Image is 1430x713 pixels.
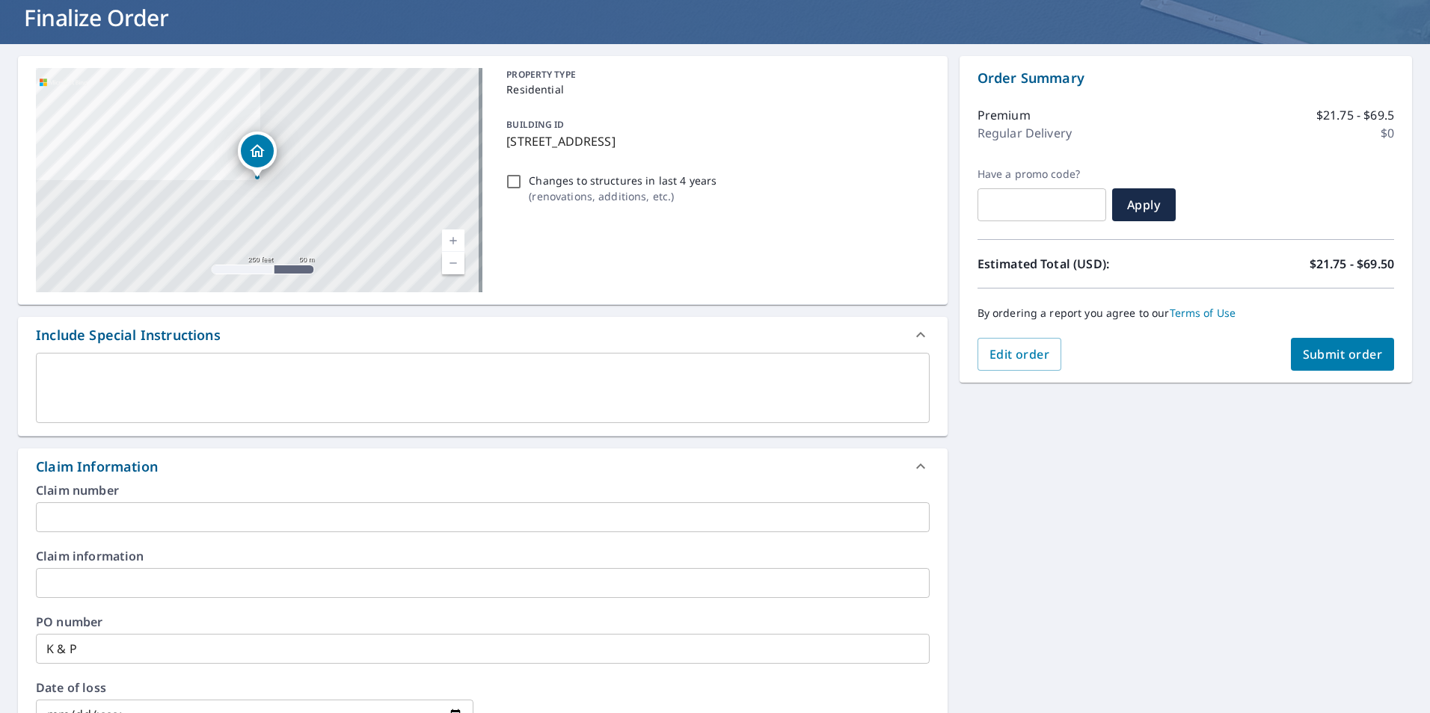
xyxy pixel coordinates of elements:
[1316,106,1394,124] p: $21.75 - $69.5
[506,132,923,150] p: [STREET_ADDRESS]
[506,118,564,131] p: BUILDING ID
[1291,338,1395,371] button: Submit order
[978,167,1106,181] label: Have a promo code?
[529,173,716,188] p: Changes to structures in last 4 years
[442,229,464,252] a: Current Level 17, Zoom In
[506,68,923,81] p: PROPERTY TYPE
[506,81,923,97] p: Residential
[36,682,473,694] label: Date of loss
[1112,188,1176,221] button: Apply
[978,338,1062,371] button: Edit order
[1303,346,1383,362] span: Submit order
[36,616,930,628] label: PO number
[18,2,1412,33] h1: Finalize Order
[36,550,930,562] label: Claim information
[978,124,1072,142] p: Regular Delivery
[36,325,221,345] div: Include Special Instructions
[442,252,464,274] a: Current Level 17, Zoom Out
[978,306,1394,320] p: By ordering a report you agree to our
[1381,124,1394,142] p: $0
[18,448,948,484] div: Claim Information
[529,188,716,204] p: ( renovations, additions, etc. )
[978,106,1031,124] p: Premium
[1124,197,1164,213] span: Apply
[36,484,930,496] label: Claim number
[36,457,158,477] div: Claim Information
[1310,255,1394,273] p: $21.75 - $69.50
[1170,306,1236,320] a: Terms of Use
[989,346,1050,362] span: Edit order
[238,132,277,178] div: Dropped pin, building 1, Residential property, 8217 Paddington Dr Louisville, KY 40222
[978,255,1186,273] p: Estimated Total (USD):
[18,317,948,353] div: Include Special Instructions
[978,68,1394,88] p: Order Summary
